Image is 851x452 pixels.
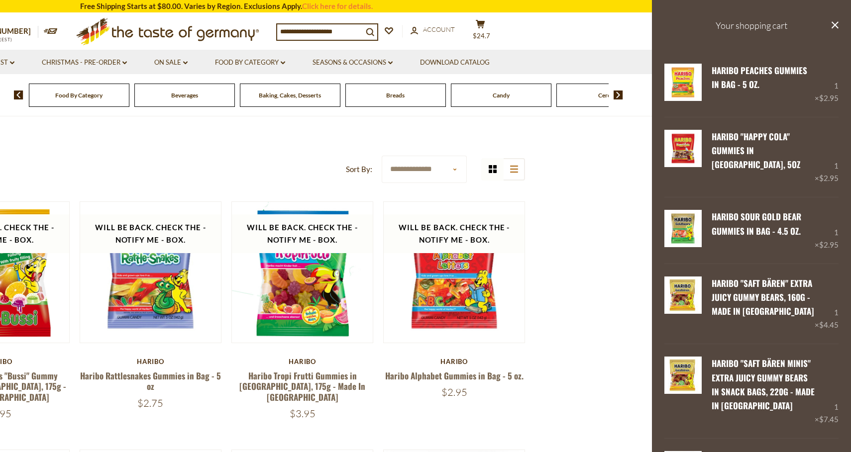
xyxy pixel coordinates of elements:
span: $4.45 [819,320,839,329]
span: $2.75 [137,397,163,409]
span: $3.95 [290,407,316,420]
img: Haribo Happy Cola Gummies in Bag [664,130,702,167]
div: Haribo [231,358,373,365]
a: Haribo Alphabet Gummies in Bag - 5 oz. [385,369,524,382]
div: 1 × [815,357,839,426]
span: $2.95 [819,174,839,182]
a: Beverages [171,91,198,99]
span: $24.7 [473,32,490,40]
a: Food By Category [215,57,285,68]
a: Cereal [598,91,615,99]
img: Haribo [80,202,221,343]
a: Haribo Saft Baren Extra Juicy [664,357,702,426]
img: Haribo [232,202,373,343]
div: 1 × [815,210,839,251]
a: Click here for details. [302,1,373,10]
a: Download Catalog [420,57,490,68]
a: Haribo "Saft Bären Minis" Extra Juicy Gummy Bears in Snack Bags, 220g - Made in [GEOGRAPHIC_DATA] [712,357,815,412]
a: Food By Category [55,91,103,99]
a: Candy [493,91,510,99]
a: Haribo Tropi Frutti Gummies in [GEOGRAPHIC_DATA], 175g - Made In [GEOGRAPHIC_DATA] [239,369,365,403]
img: Haribo Saft Baren Extra Juicy [664,357,702,394]
img: Haribo Saft Baren Extra Juicy [664,276,702,314]
a: Haribo Saft Baren Extra Juicy [664,276,702,332]
div: Haribo [383,358,525,365]
a: Seasons & Occasions [313,57,393,68]
a: Haribo Sour Gold Bear Gummies in Bag - 4.5 oz. [712,210,801,237]
span: $7.45 [819,415,839,424]
div: 1 × [815,276,839,332]
div: 1 × [815,130,839,185]
span: $2.95 [819,93,839,102]
img: Haribo Peaches Gummies in Bag [664,64,702,101]
span: $2.95 [441,386,467,398]
a: Haribo Peaches Gummies in Bag [664,64,702,104]
a: Haribo Sour Gold Bear Gummies in Bag [664,210,702,251]
span: $2.95 [819,240,839,249]
a: Christmas - PRE-ORDER [42,57,127,68]
a: Haribo "Happy Cola" Gummies in [GEOGRAPHIC_DATA], 5oz [712,130,800,171]
img: next arrow [614,90,623,99]
a: Account [411,24,455,35]
a: Breads [386,91,405,99]
a: Haribo Peaches Gummies in Bag - 5 oz. [712,64,807,90]
label: Sort By: [346,163,372,176]
a: Baking, Cakes, Desserts [259,91,321,99]
span: Account [423,25,455,33]
img: Haribo Sour Gold Bear Gummies in Bag [664,210,702,247]
img: previous arrow [14,90,23,99]
img: Haribo [384,202,525,343]
div: Haribo [80,358,221,365]
button: $24.7 [465,19,495,44]
a: On Sale [154,57,188,68]
div: 1 × [815,64,839,104]
a: Haribo Rattlesnakes Gummies in Bag - 5 oz [80,369,221,392]
a: Haribo "Saft Bären" Extra Juicy Gummy Bears, 160g - Made in [GEOGRAPHIC_DATA] [712,277,814,318]
a: Haribo Happy Cola Gummies in Bag [664,130,702,185]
